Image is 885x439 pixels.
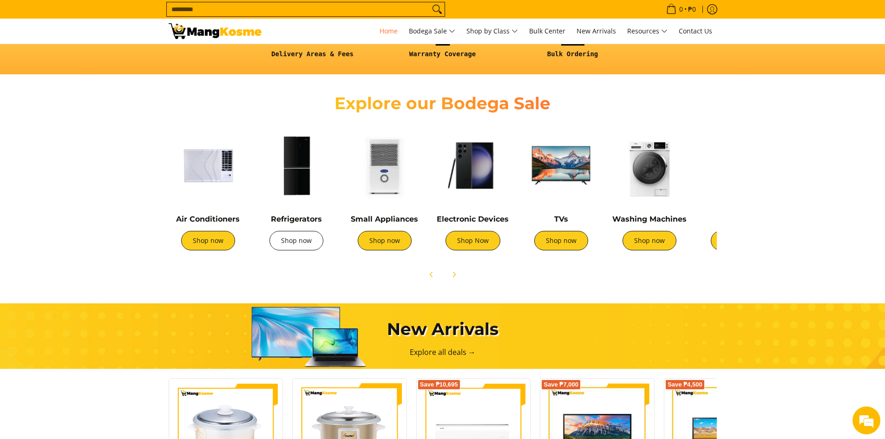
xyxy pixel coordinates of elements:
button: Next [444,264,464,285]
a: Shop by Class [462,19,523,44]
a: Washing Machines [612,215,687,223]
img: Small Appliances [345,126,424,205]
span: New Arrivals [577,26,616,35]
img: TVs [522,126,601,205]
a: Shop now [534,231,588,250]
span: Bulk Center [529,26,565,35]
a: Bulk Center [524,19,570,44]
a: Bodega Sale [404,19,460,44]
a: Small Appliances [351,215,418,223]
a: Resources [623,19,672,44]
textarea: Type your message and hit 'Enter' [5,254,177,286]
span: ₱0 [687,6,697,13]
img: Cookers [698,126,777,205]
div: Chat with us now [48,52,156,64]
a: Contact Us [674,19,717,44]
a: Explore all deals → [410,347,476,357]
a: Air Conditioners [176,215,240,223]
span: Contact Us [679,26,712,35]
a: Shop now [711,231,765,250]
a: Refrigerators [271,215,322,223]
span: Save ₱4,500 [668,382,702,387]
a: Shop Now [446,231,500,250]
button: Previous [421,264,442,285]
img: Mang Kosme: Your Home Appliances Warehouse Sale Partner! [169,23,262,39]
span: • [663,4,699,14]
img: Electronic Devices [433,126,512,205]
h2: Explore our Bodega Sale [308,93,577,114]
span: Shop by Class [466,26,518,37]
span: Save ₱10,695 [420,382,458,387]
a: Shop now [181,231,235,250]
a: Shop now [623,231,676,250]
img: Refrigerators [257,126,336,205]
nav: Main Menu [271,19,717,44]
img: Air Conditioners [169,126,248,205]
div: Minimize live chat window [152,5,175,27]
a: Home [375,19,402,44]
a: Electronic Devices [437,215,509,223]
span: Resources [627,26,668,37]
span: We're online! [54,117,128,211]
img: Washing Machines [610,126,689,205]
a: New Arrivals [572,19,621,44]
span: Home [380,26,398,35]
a: Shop now [269,231,323,250]
a: TVs [554,215,568,223]
button: Search [430,2,445,16]
span: 0 [678,6,684,13]
a: Shop now [358,231,412,250]
span: Save ₱7,000 [544,382,578,387]
span: Bodega Sale [409,26,455,37]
